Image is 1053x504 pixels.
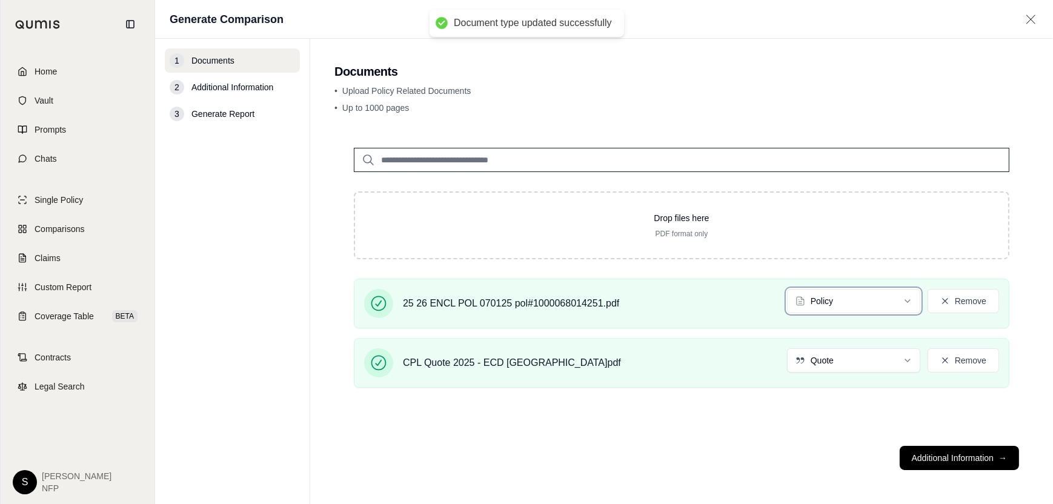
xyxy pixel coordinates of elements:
[35,94,53,107] span: Vault
[8,303,147,330] a: Coverage TableBETA
[112,310,138,322] span: BETA
[170,80,184,94] div: 2
[170,11,284,28] h1: Generate Comparison
[454,17,612,30] div: Document type updated successfully
[35,310,94,322] span: Coverage Table
[342,86,471,96] span: Upload Policy Related Documents
[35,252,61,264] span: Claims
[13,470,37,494] div: S
[8,58,147,85] a: Home
[42,470,111,482] span: [PERSON_NAME]
[8,344,147,371] a: Contracts
[928,348,999,373] button: Remove
[121,15,140,34] button: Collapse sidebar
[8,145,147,172] a: Chats
[35,194,83,206] span: Single Policy
[342,103,410,113] span: Up to 1000 pages
[334,63,1029,80] h2: Documents
[35,351,71,363] span: Contracts
[35,153,57,165] span: Chats
[928,289,999,313] button: Remove
[170,53,184,68] div: 1
[191,55,234,67] span: Documents
[334,103,337,113] span: •
[35,124,66,136] span: Prompts
[15,20,61,29] img: Qumis Logo
[8,187,147,213] a: Single Policy
[998,452,1007,464] span: →
[191,81,273,93] span: Additional Information
[8,216,147,242] a: Comparisons
[35,281,91,293] span: Custom Report
[900,446,1019,470] button: Additional Information→
[35,223,84,235] span: Comparisons
[8,245,147,271] a: Claims
[403,296,619,311] span: 25 26 ENCL POL 070125 pol#1000068014251.pdf
[334,86,337,96] span: •
[403,356,621,370] span: CPL Quote 2025 - ECD [GEOGRAPHIC_DATA]pdf
[191,108,254,120] span: Generate Report
[374,229,989,239] p: PDF format only
[170,107,184,121] div: 3
[35,380,85,393] span: Legal Search
[42,482,111,494] span: NFP
[8,116,147,143] a: Prompts
[8,274,147,300] a: Custom Report
[8,373,147,400] a: Legal Search
[8,87,147,114] a: Vault
[374,212,989,224] p: Drop files here
[35,65,57,78] span: Home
